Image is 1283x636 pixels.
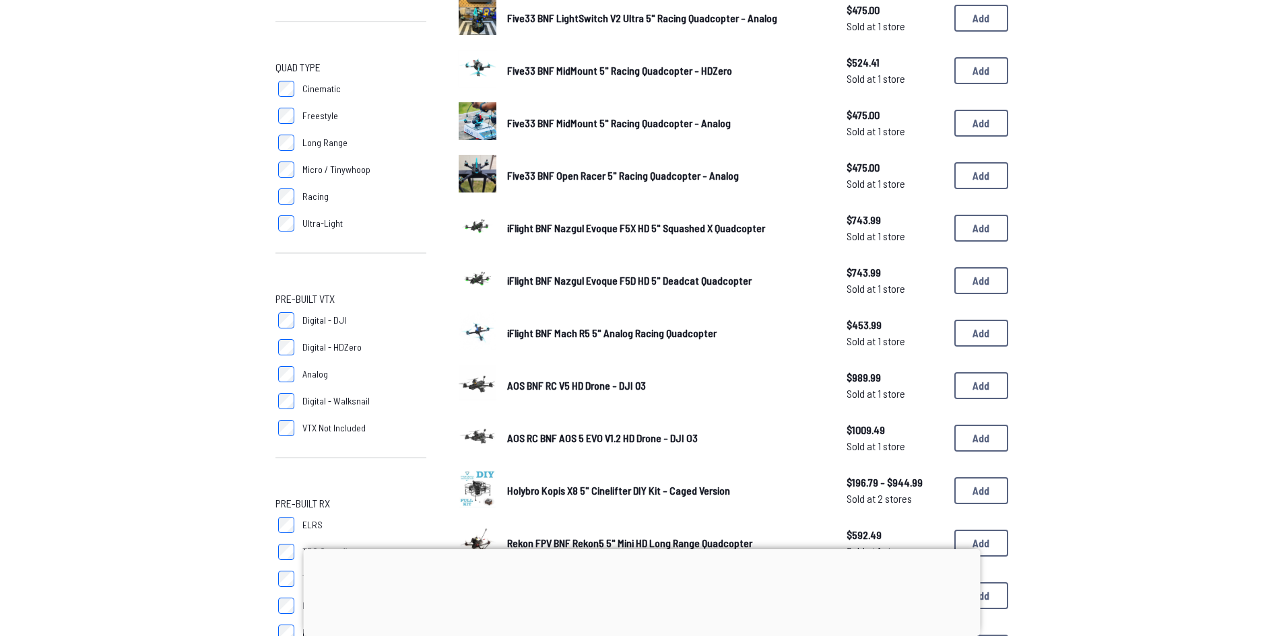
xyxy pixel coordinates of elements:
input: Digital - Walksnail [278,393,294,409]
span: Sold at 1 store [847,228,944,244]
input: Digital - DJI [278,312,294,328]
span: Sold at 2 stores [847,491,944,507]
button: Add [954,372,1008,399]
input: Digital - HDZero [278,339,294,355]
a: image [459,470,496,511]
span: Five33 BNF LightSwitch V2 Ultra 5" Racing Quadcopter - Analog [507,11,777,24]
span: $524.41 [847,55,944,71]
span: iFlight BNF Nazgul Evoque F5X HD 5" Squashed X Quadcopter [507,221,765,234]
span: TBS Tracer [302,572,345,586]
a: image [459,522,496,564]
button: Add [954,320,1008,347]
button: Add [954,477,1008,504]
span: Digital - Walksnail [302,394,370,408]
span: iFlight BNF Nazgul Evoque F5D HD 5" Deadcat Quadcopter [507,274,752,287]
a: image [459,365,496,407]
img: image [459,417,496,455]
input: Cinematic [278,81,294,97]
span: Sold at 1 store [847,71,944,87]
input: Ultra-Light [278,215,294,232]
span: Sold at 1 store [847,438,944,454]
span: TBS Crossfire [302,545,356,559]
input: Racing [278,188,294,205]
a: Rekon FPV BNF Rekon5 5" Mini HD Long Range Quadcopter [507,535,825,551]
span: Five33 BNF MidMount 5" Racing Quadcopter - HDZero [507,64,732,77]
span: Long Range [302,136,348,149]
img: image [459,155,496,192]
a: iFlight BNF Nazgul Evoque F5X HD 5" Squashed X Quadcopter [507,220,825,236]
span: $743.99 [847,264,944,281]
a: image [459,207,496,249]
input: Long Range [278,135,294,151]
button: Add [954,215,1008,242]
button: Add [954,582,1008,609]
span: iFlight BNF Mach R5 5" Analog Racing Quadcopter [507,326,717,339]
a: Five33 BNF MidMount 5" Racing Quadcopter - HDZero [507,63,825,79]
span: Pre-Built VTX [275,291,335,307]
input: Freestyle [278,108,294,124]
img: image [459,365,496,402]
img: image [459,102,496,140]
input: Micro / Tinywhoop [278,162,294,178]
span: Sold at 1 store [847,333,944,349]
a: AOS RC BNF AOS 5 EVO V1.2 HD Drone - DJI O3 [507,430,825,446]
span: AOS RC BNF AOS 5 EVO V1.2 HD Drone - DJI O3 [507,431,698,444]
span: $475.00 [847,107,944,123]
span: Sold at 1 store [847,281,944,297]
span: Freestyle [302,109,338,122]
span: Racing [302,190,329,203]
button: Add [954,5,1008,32]
a: Five33 BNF LightSwitch V2 Ultra 5" Racing Quadcopter - Analog [507,10,825,26]
span: $475.00 [847,160,944,176]
a: Five33 BNF MidMount 5" Racing Quadcopter - Analog [507,115,825,131]
span: Ultra-Light [302,217,343,230]
span: Sold at 1 store [847,18,944,34]
a: image [459,155,496,197]
a: iFlight BNF Mach R5 5" Analog Racing Quadcopter [507,325,825,341]
span: Holybro Kopis X8 5" Cinelifter DIY Kit - Caged Version [507,484,730,497]
img: image [459,207,496,245]
span: Digital - DJI [302,314,346,327]
img: image [459,522,496,560]
a: Five33 BNF Open Racer 5" Racing Quadcopter - Analog [507,168,825,184]
img: image [459,50,496,87]
span: Rekon FPV BNF Rekon5 5" Mini HD Long Range Quadcopter [507,536,752,549]
button: Add [954,530,1008,557]
span: Five33 BNF Open Racer 5" Racing Quadcopter - Analog [507,169,739,182]
img: image [459,260,496,297]
span: $1009.49 [847,422,944,438]
button: Add [954,162,1008,189]
span: $475.00 [847,2,944,18]
a: image [459,50,496,92]
span: Sold at 1 store [847,123,944,139]
img: image [459,470,496,507]
span: Micro / Tinywhoop [302,163,370,176]
span: ELRS [302,518,323,532]
span: $453.99 [847,317,944,333]
input: ELRS [278,517,294,533]
input: Analog [278,366,294,382]
span: $989.99 [847,369,944,386]
iframe: Advertisement [303,549,980,633]
button: Add [954,267,1008,294]
span: AOS BNF RC V5 HD Drone - DJI 03 [507,379,646,392]
span: $592.49 [847,527,944,543]
button: Add [954,110,1008,137]
input: ImmersionRC [278,598,294,614]
a: Holybro Kopis X8 5" Cinelifter DIY Kit - Caged Version [507,483,825,499]
input: TBS Tracer [278,571,294,587]
a: AOS BNF RC V5 HD Drone - DJI 03 [507,378,825,394]
input: TBS Crossfire [278,544,294,560]
span: Sold at 1 store [847,386,944,402]
span: Pre-Built RX [275,495,330,511]
a: image [459,102,496,144]
span: $196.79 - $944.99 [847,474,944,491]
span: Analog [302,367,328,381]
span: $743.99 [847,212,944,228]
img: image [459,312,496,350]
a: image [459,312,496,354]
button: Add [954,57,1008,84]
span: Sold at 1 store [847,176,944,192]
span: Quad Type [275,59,321,75]
span: Cinematic [302,82,341,96]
